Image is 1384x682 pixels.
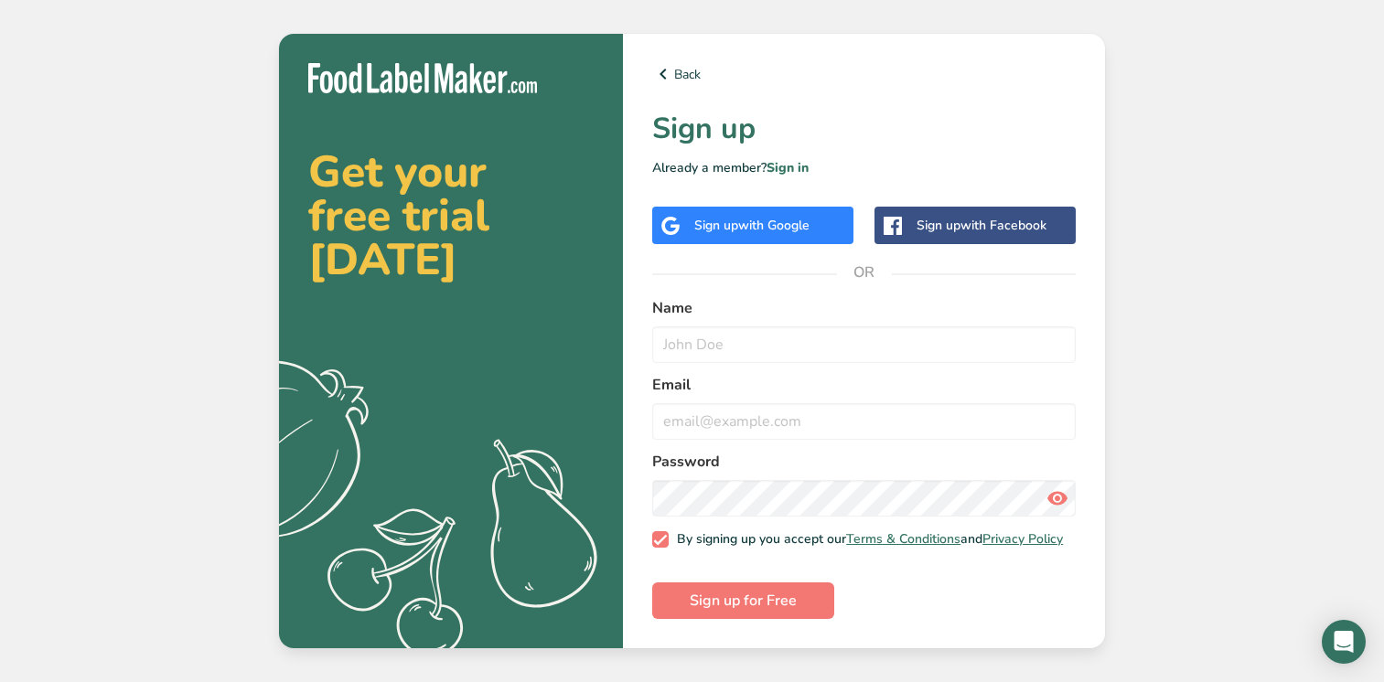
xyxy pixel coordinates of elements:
[652,107,1076,151] h1: Sign up
[652,297,1076,319] label: Name
[652,582,834,619] button: Sign up for Free
[690,590,797,612] span: Sign up for Free
[652,451,1076,473] label: Password
[652,158,1076,177] p: Already a member?
[738,217,810,234] span: with Google
[982,530,1063,548] a: Privacy Policy
[917,216,1046,235] div: Sign up
[308,63,537,93] img: Food Label Maker
[960,217,1046,234] span: with Facebook
[1322,620,1366,664] div: Open Intercom Messenger
[767,159,809,176] a: Sign in
[837,245,892,300] span: OR
[669,531,1064,548] span: By signing up you accept our and
[652,63,1076,85] a: Back
[694,216,810,235] div: Sign up
[652,403,1076,440] input: email@example.com
[652,326,1076,363] input: John Doe
[308,150,594,282] h2: Get your free trial [DATE]
[846,530,960,548] a: Terms & Conditions
[652,374,1076,396] label: Email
